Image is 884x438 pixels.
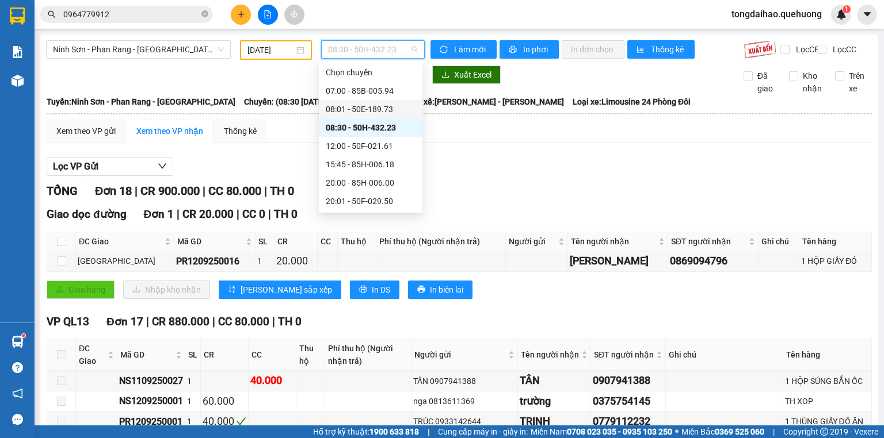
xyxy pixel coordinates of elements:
[270,184,294,198] span: TH 0
[63,8,199,21] input: Tìm tên, số ĐT hoặc mã đơn
[520,393,589,409] div: trường
[176,254,253,268] div: PR1209250016
[637,45,646,55] span: bar-chart
[594,348,654,361] span: SĐT người nhận
[250,372,294,389] div: 40.000
[278,315,302,328] span: TH 0
[318,232,338,251] th: CC
[785,375,870,387] div: 1 HỘP SÚNG BẮN ỐC
[203,184,205,198] span: |
[328,41,418,58] span: 08:30 - 50H-432.23
[290,10,298,18] span: aim
[523,43,550,56] span: In phơi
[218,315,269,328] span: CC 80.000
[14,74,63,128] b: An Anh Limousine
[441,71,449,80] span: download
[338,232,377,251] th: Thu hộ
[47,208,127,221] span: Giao dọc đường
[454,43,487,56] span: Làm mới
[593,372,664,389] div: 0907941388
[430,283,463,296] span: In biên lai
[177,235,243,248] span: Mã GD
[247,44,294,56] input: 12/09/2025
[22,334,25,337] sup: 1
[518,371,591,391] td: TÂN
[313,425,419,438] span: Hỗ trợ kỹ thuật:
[296,339,325,371] th: Thu hộ
[236,416,246,427] span: check
[573,95,691,108] span: Loại xe: Limousine 24 Phòng Đôi
[272,315,275,328] span: |
[325,339,411,371] th: Phí thu hộ (Người nhận trả)
[571,235,656,248] span: Tên người nhận
[201,339,249,371] th: CR
[174,251,256,271] td: PR1209250016
[520,413,589,429] div: TRINH
[237,10,245,18] span: plus
[753,70,781,95] span: Đã giao
[12,388,23,399] span: notification
[670,253,756,269] div: 0869094796
[95,184,132,198] span: Đơn 18
[715,427,764,436] strong: 0369 525 060
[666,339,783,371] th: Ghi chú
[668,251,759,271] td: 0869094796
[372,283,390,296] span: In DS
[326,195,416,208] div: 20:01 - 50F-029.50
[47,184,78,198] span: TỔNG
[675,429,679,434] span: ⚪️
[212,315,215,328] span: |
[185,339,201,371] th: SL
[862,9,872,20] span: caret-down
[509,235,557,248] span: Người gửi
[722,7,831,21] span: tongdaihao.quehuong
[591,412,666,432] td: 0779112232
[79,235,162,248] span: ĐC Giao
[799,232,872,251] th: Tên hàng
[120,348,173,361] span: Mã GD
[158,162,167,171] span: down
[119,374,183,388] div: NS1109250027
[430,40,497,59] button: syncLàm mới
[135,184,138,198] span: |
[284,5,304,25] button: aim
[591,371,666,391] td: 0907941388
[326,140,416,152] div: 12:00 - 50F-021.61
[454,68,491,81] span: Xuất Excel
[773,425,775,438] span: |
[783,339,872,371] th: Tên hàng
[417,285,425,294] span: printer
[326,121,416,134] div: 08:30 - 50H-432.23
[264,184,267,198] span: |
[74,17,110,110] b: Biên nhận gởi hàng hóa
[48,10,56,18] span: search
[12,362,23,373] span: question-circle
[187,375,199,387] div: 1
[319,63,422,82] div: Chọn chuyến
[500,40,559,59] button: printerIn phơi
[326,158,416,171] div: 15:45 - 85H-006.18
[413,415,516,428] div: TRÚC 0933142644
[627,40,695,59] button: bar-chartThống kê
[106,315,143,328] span: Đơn 17
[785,395,870,408] div: TH XOP
[152,315,209,328] span: CR 880.000
[785,415,870,428] div: 1 THÙNG GIẤY ĐỒ ĂN
[432,66,501,84] button: downloadXuất Excel
[201,9,208,20] span: close-circle
[119,394,183,408] div: NS1209250001
[78,255,172,267] div: [GEOGRAPHIC_DATA]
[326,103,416,116] div: 08:01 - 50E-189.73
[440,45,449,55] span: sync
[187,395,199,408] div: 1
[264,10,272,18] span: file-add
[408,281,473,299] button: printerIn biên lai
[47,157,173,176] button: Lọc VP Gửi
[268,208,271,221] span: |
[237,208,239,221] span: |
[326,84,416,97] div: 07:00 - 85B-005.94
[681,425,764,438] span: Miền Bắc
[136,125,203,137] div: Xem theo VP nhận
[671,235,746,248] span: SĐT người nhận
[219,281,341,299] button: sort-ascending[PERSON_NAME] sắp xếp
